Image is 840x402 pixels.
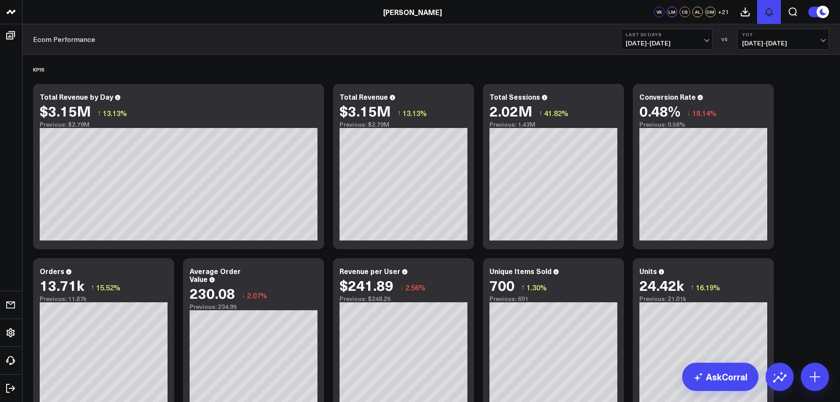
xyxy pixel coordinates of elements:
b: Last 30 Days [626,32,708,37]
div: Previous: 234.95 [190,303,317,310]
div: DM [705,7,716,17]
span: + 21 [718,9,729,15]
div: $3.15M [340,103,391,119]
span: ↑ [397,107,401,119]
span: [DATE] - [DATE] [742,40,824,47]
button: YoY[DATE]-[DATE] [737,29,829,50]
div: Unique Items Sold [489,266,552,276]
span: ↓ [687,107,691,119]
div: $241.89 [340,277,393,293]
div: 700 [489,277,515,293]
span: 13.13% [403,108,427,118]
div: Total Revenue [340,92,388,101]
div: Previous: 691 [489,295,617,302]
div: Revenue per User [340,266,400,276]
div: Previous: 21.01k [639,295,767,302]
div: Total Sessions [489,92,540,101]
div: 13.71k [40,277,84,293]
div: 2.02M [489,103,532,119]
div: Previous: $2.79M [40,121,317,128]
a: Ecom Performance [33,34,95,44]
span: 1.30% [526,282,547,292]
a: Log Out [3,380,19,396]
div: Conversion Rate [639,92,696,101]
span: ↑ [539,107,542,119]
div: Previous: 1.43M [489,121,617,128]
span: ↑ [521,282,525,293]
span: 16.19% [696,282,720,292]
span: ↑ [691,282,694,293]
span: 2.56% [405,282,426,292]
span: ↓ [242,289,245,301]
span: 2.07% [247,290,267,300]
div: 0.48% [639,103,680,119]
div: Units [639,266,657,276]
div: LM [667,7,677,17]
div: Orders [40,266,64,276]
a: [PERSON_NAME] [383,7,442,17]
div: 230.08 [190,285,235,301]
b: YoY [742,32,824,37]
div: Previous: 11.87k [40,295,168,302]
span: ↑ [91,282,94,293]
div: Average Order Value [190,266,241,284]
div: CS [679,7,690,17]
span: 41.82% [544,108,568,118]
span: 15.52% [96,282,120,292]
div: VS [717,37,733,42]
div: Previous: $248.25 [340,295,467,302]
div: KPIS [33,59,45,79]
button: Last 30 Days[DATE]-[DATE] [621,29,713,50]
span: ↑ [97,107,101,119]
a: AskCorral [682,363,758,391]
span: 13.13% [103,108,127,118]
div: Total Revenue by Day [40,92,113,101]
button: +21 [718,7,729,17]
div: Previous: 0.58% [639,121,767,128]
div: VK [654,7,665,17]
div: AL [692,7,703,17]
span: 18.14% [692,108,717,118]
div: Previous: $2.79M [340,121,467,128]
span: ↓ [400,282,403,293]
span: [DATE] - [DATE] [626,40,708,47]
div: 24.42k [639,277,684,293]
div: $3.15M [40,103,91,119]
